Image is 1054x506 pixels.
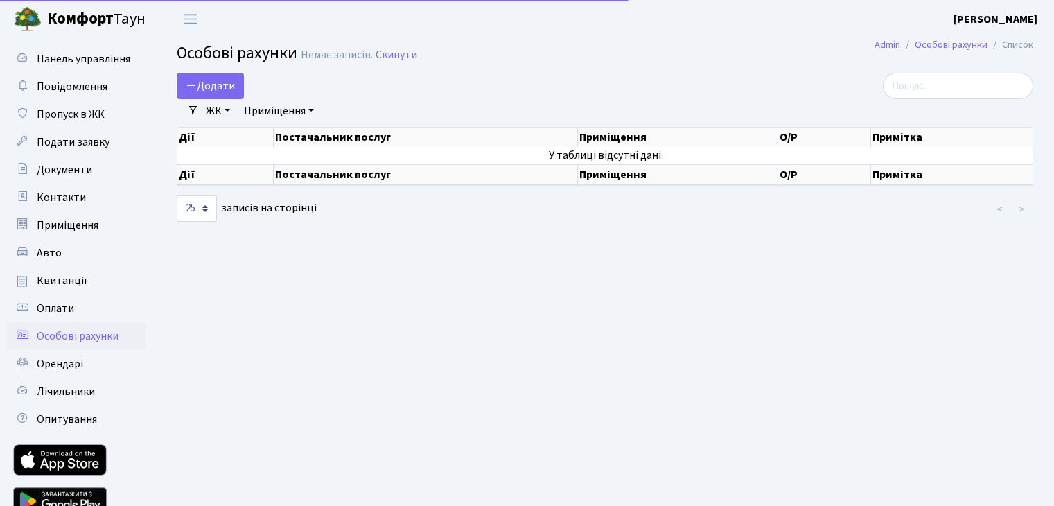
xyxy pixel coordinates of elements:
a: Приміщення [7,211,146,239]
a: ЖК [200,99,236,123]
span: Додати [186,78,235,94]
b: [PERSON_NAME] [954,12,1037,27]
a: Орендарі [7,350,146,378]
span: Опитування [37,412,97,427]
th: Дії [177,164,274,185]
span: Особові рахунки [177,41,297,65]
a: Повідомлення [7,73,146,101]
a: Контакти [7,184,146,211]
span: Приміщення [37,218,98,233]
label: записів на сторінці [177,195,317,222]
a: Особові рахунки [7,322,146,350]
nav: breadcrumb [854,30,1054,60]
button: Переключити навігацію [173,8,208,30]
a: Особові рахунки [915,37,987,52]
a: Панель управління [7,45,146,73]
li: Список [987,37,1033,53]
a: Квитанції [7,267,146,295]
a: Пропуск в ЖК [7,101,146,128]
b: Комфорт [47,8,114,30]
th: Дії [177,128,274,147]
span: Квитанції [37,273,87,288]
span: Пропуск в ЖК [37,107,105,122]
input: Пошук... [883,73,1033,99]
span: Авто [37,245,62,261]
td: У таблиці відсутні дані [177,147,1033,164]
span: Лічильники [37,384,95,399]
img: logo.png [14,6,42,33]
th: Приміщення [578,128,778,147]
a: Подати заявку [7,128,146,156]
a: Авто [7,239,146,267]
th: Примітка [871,128,1033,147]
select: записів на сторінці [177,195,217,222]
a: Оплати [7,295,146,322]
span: Контакти [37,190,86,205]
a: Приміщення [238,99,319,123]
span: Подати заявку [37,134,109,150]
th: О/Р [778,164,871,185]
a: Документи [7,156,146,184]
span: Панель управління [37,51,130,67]
a: Скинути [376,49,417,62]
span: Таун [47,8,146,31]
a: Лічильники [7,378,146,405]
span: Повідомлення [37,79,107,94]
span: Особові рахунки [37,329,118,344]
th: Постачальник послуг [274,128,578,147]
th: Приміщення [578,164,778,185]
a: Admin [875,37,900,52]
a: [PERSON_NAME] [954,11,1037,28]
span: Документи [37,162,92,177]
div: Немає записів. [301,49,373,62]
span: Оплати [37,301,74,316]
a: Додати [177,73,244,99]
a: Опитування [7,405,146,433]
span: Орендарі [37,356,83,372]
th: Постачальник послуг [274,164,578,185]
th: Примітка [871,164,1033,185]
th: О/Р [778,128,871,147]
